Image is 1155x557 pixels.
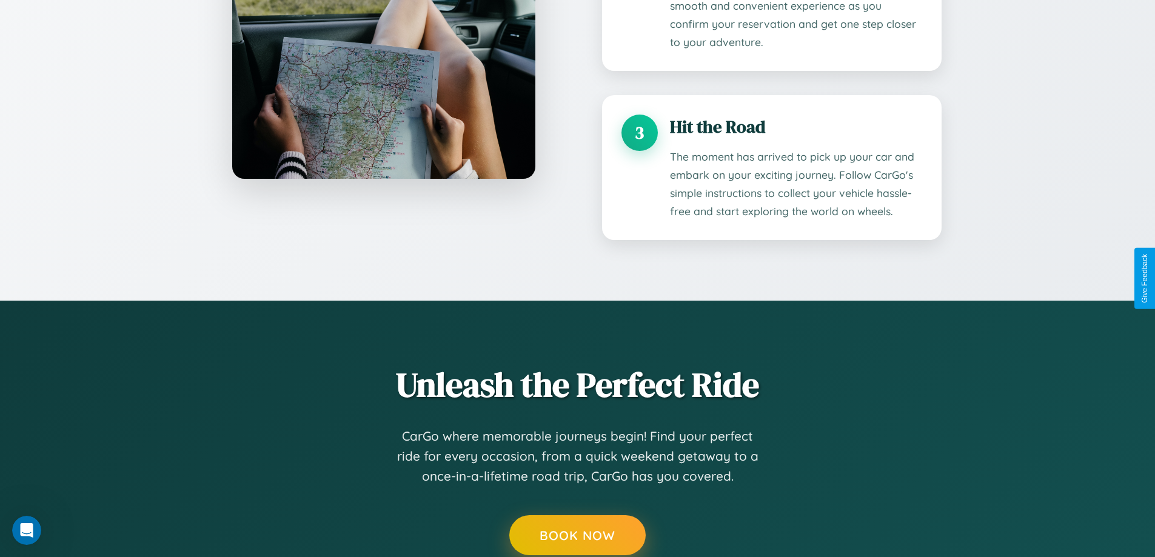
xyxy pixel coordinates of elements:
[670,148,922,221] p: The moment has arrived to pick up your car and embark on your exciting journey. Follow CarGo's si...
[670,115,922,139] h3: Hit the Road
[621,115,658,151] div: 3
[396,426,760,487] p: CarGo where memorable journeys begin! Find your perfect ride for every occasion, from a quick wee...
[1140,254,1149,303] div: Give Feedback
[509,515,646,555] button: Book Now
[12,516,41,545] iframe: Intercom live chat
[214,361,942,408] h2: Unleash the Perfect Ride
